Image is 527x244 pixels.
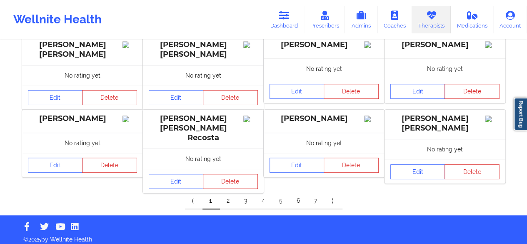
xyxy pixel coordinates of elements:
a: 7 [307,193,325,209]
img: Image%2Fplaceholer-image.png [122,41,137,48]
div: [PERSON_NAME] [PERSON_NAME] Recosta [149,114,258,143]
button: Delete [203,90,258,105]
img: Image%2Fplaceholer-image.png [243,116,258,122]
button: Delete [324,84,379,99]
div: [PERSON_NAME] [PERSON_NAME] [28,40,137,59]
button: Delete [82,90,137,105]
img: Image%2Fplaceholer-image.png [364,116,379,122]
div: No rating yet [264,58,385,79]
img: Image%2Fplaceholer-image.png [364,41,379,48]
div: No rating yet [264,133,385,153]
a: Edit [28,158,83,173]
div: No rating yet [385,139,505,159]
a: Dashboard [264,6,304,33]
button: Delete [82,158,137,173]
div: No rating yet [22,65,143,86]
a: Account [493,6,527,33]
div: Pagination Navigation [185,193,342,209]
div: [PERSON_NAME] [270,40,379,50]
a: Edit [270,158,325,173]
a: 1 [202,193,220,209]
div: [PERSON_NAME] [270,114,379,123]
a: 6 [290,193,307,209]
div: No rating yet [143,65,264,86]
button: Delete [445,164,500,179]
a: Admins [345,6,377,33]
div: No rating yet [143,148,264,169]
img: Image%2Fplaceholer-image.png [243,41,258,48]
a: Previous item [185,193,202,209]
div: [PERSON_NAME] [PERSON_NAME] [390,114,500,133]
img: Image%2Fplaceholer-image.png [485,41,500,48]
a: Edit [149,90,204,105]
a: Edit [270,84,325,99]
a: Medications [451,6,494,33]
a: Prescribers [304,6,345,33]
img: Image%2Fplaceholer-image.png [485,116,500,122]
a: 2 [220,193,237,209]
a: Next item [325,193,342,209]
div: No rating yet [22,133,143,153]
a: Report Bug [514,98,527,131]
a: Edit [390,84,445,99]
div: No rating yet [385,58,505,79]
img: Image%2Fplaceholer-image.png [122,116,137,122]
a: 3 [237,193,255,209]
a: Coaches [377,6,412,33]
button: Delete [445,84,500,99]
a: Therapists [412,6,451,33]
div: [PERSON_NAME] [28,114,137,123]
a: Edit [390,164,445,179]
a: 4 [255,193,272,209]
button: Delete [203,174,258,189]
div: [PERSON_NAME] [PERSON_NAME] [149,40,258,59]
a: Edit [28,90,83,105]
button: Delete [324,158,379,173]
div: [PERSON_NAME] [390,40,500,50]
a: Edit [149,174,204,189]
a: 5 [272,193,290,209]
p: © 2025 by Wellnite Health [17,229,510,244]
